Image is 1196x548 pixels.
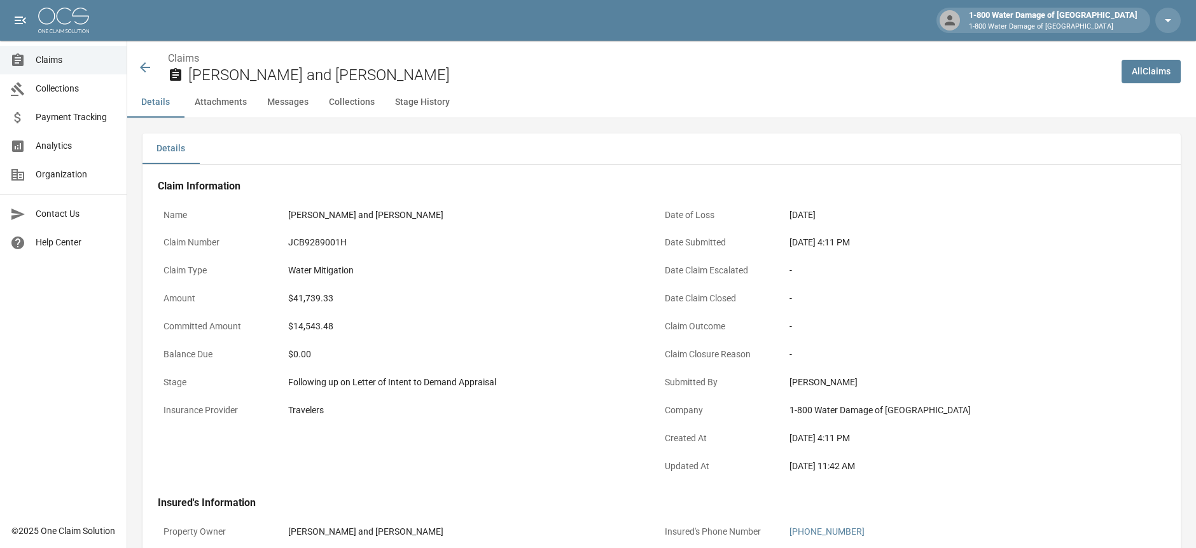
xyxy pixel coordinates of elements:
[127,87,184,118] button: Details
[11,524,115,537] div: © 2025 One Claim Solution
[288,404,638,417] div: Travelers
[158,180,1145,193] h4: Claim Information
[659,286,774,311] p: Date Claim Closed
[158,203,272,228] p: Name
[188,66,1111,85] h2: [PERSON_NAME] and [PERSON_NAME]
[158,230,272,255] p: Claim Number
[659,454,774,479] p: Updated At
[789,526,865,537] a: [PHONE_NUMBER]
[659,426,774,451] p: Created At
[288,525,638,538] div: [PERSON_NAME] and [PERSON_NAME]
[659,258,774,283] p: Date Claim Escalated
[288,292,638,305] div: $41,739.33
[789,348,1139,361] div: -
[789,209,1139,222] div: [DATE]
[789,320,1139,333] div: -
[789,236,1139,249] div: [DATE] 4:11 PM
[288,376,638,389] div: Following up on Letter of Intent to Demand Appraisal
[8,8,33,33] button: open drawer
[127,87,1196,118] div: anchor tabs
[38,8,89,33] img: ocs-logo-white-transparent.png
[158,342,272,367] p: Balance Due
[168,51,1111,66] nav: breadcrumb
[659,314,774,339] p: Claim Outcome
[659,519,774,544] p: Insured's Phone Number
[789,292,1139,305] div: -
[789,376,1139,389] div: [PERSON_NAME]
[143,134,1181,164] div: details tabs
[385,87,460,118] button: Stage History
[36,168,116,181] span: Organization
[36,111,116,124] span: Payment Tracking
[158,370,272,395] p: Stage
[789,404,1139,417] div: 1-800 Water Damage of [GEOGRAPHIC_DATA]
[36,139,116,153] span: Analytics
[36,207,116,221] span: Contact Us
[288,348,638,361] div: $0.00
[36,53,116,67] span: Claims
[168,52,199,64] a: Claims
[158,497,1145,509] h4: Insured's Information
[659,203,774,228] p: Date of Loss
[158,286,272,311] p: Amount
[288,320,638,333] div: $14,543.48
[789,264,1139,277] div: -
[659,398,774,423] p: Company
[789,432,1139,445] div: [DATE] 4:11 PM
[158,258,272,283] p: Claim Type
[143,134,200,164] button: Details
[964,9,1143,32] div: 1-800 Water Damage of [GEOGRAPHIC_DATA]
[158,314,272,339] p: Committed Amount
[288,264,638,277] div: Water Mitigation
[288,209,638,222] div: [PERSON_NAME] and [PERSON_NAME]
[659,370,774,395] p: Submitted By
[1122,60,1181,83] a: AllClaims
[36,236,116,249] span: Help Center
[158,398,272,423] p: Insurance Provider
[257,87,319,118] button: Messages
[288,236,638,249] div: JCB9289001H
[36,82,116,95] span: Collections
[659,342,774,367] p: Claim Closure Reason
[184,87,257,118] button: Attachments
[789,460,1139,473] div: [DATE] 11:42 AM
[319,87,385,118] button: Collections
[158,519,272,544] p: Property Owner
[659,230,774,255] p: Date Submitted
[969,22,1137,32] p: 1-800 Water Damage of [GEOGRAPHIC_DATA]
